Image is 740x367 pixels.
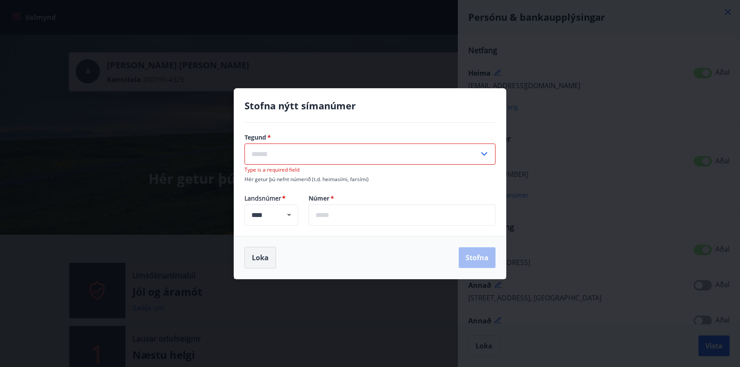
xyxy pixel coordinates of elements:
[245,176,369,183] span: Hér getur þú nefnt númerið (t.d. heimasími, farsími)
[245,166,495,173] p: Type is a required field
[309,194,495,203] label: Númer
[283,209,295,221] button: Open
[245,194,298,203] span: Landsnúmer
[245,133,495,142] label: Tegund
[245,99,495,112] h4: Stofna nýtt símanúmer
[245,247,276,268] button: Loka
[309,204,495,226] div: Númer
